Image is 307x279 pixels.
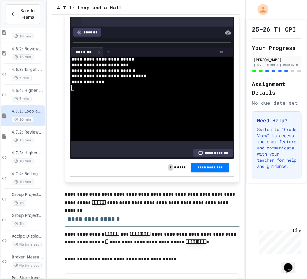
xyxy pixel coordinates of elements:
[12,179,34,185] span: 10 min
[20,8,35,21] span: Back to Teams
[57,5,122,12] span: 4.7.1: Loop and a Half
[12,192,44,198] span: Group Project - Mad Libs
[2,2,42,39] div: Chat with us now!Close
[281,254,301,273] iframe: chat widget
[251,2,270,17] div: My Account
[257,126,296,169] p: Switch to "Grade View" to access the chat feature and communicate with your teacher for help and ...
[12,158,34,164] span: 10 min
[12,88,44,93] span: 4.6.4: Higher or Lower I
[257,117,296,124] h3: Need Help?
[12,255,44,260] span: Broken Message System
[12,172,44,177] span: 4.7.4: Rolling Doubles
[12,242,42,247] span: No time set
[12,109,44,114] span: 4.7.1: Loop and a Half
[252,43,301,52] h2: Your Progress
[252,99,301,107] div: No due date set
[256,228,301,254] iframe: chat widget
[252,80,301,97] h2: Assignment Details
[12,213,44,218] span: Group Project - Guess your Classmates!
[12,117,34,123] span: 10 min
[12,138,34,143] span: 15 min
[12,54,34,60] span: 15 min
[12,262,42,268] span: No time set
[12,234,44,239] span: Recipe Display System
[12,33,34,39] span: 10 min
[12,200,26,206] span: 1h
[253,63,300,67] div: [EMAIL_ADDRESS][DOMAIN_NAME]
[252,25,296,33] h1: 25-26 T1 CPI
[253,57,300,62] div: [PERSON_NAME]
[12,75,32,81] span: 5 min
[12,96,32,102] span: 5 min
[12,47,44,52] span: 4.6.2: Review - While Loops
[12,67,44,73] span: 4.6.3: Target Sum
[12,130,44,135] span: 4.7.2: Review - Loop and a Half
[12,151,44,156] span: 4.7.3: Higher or Lower II
[12,221,26,227] span: 1h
